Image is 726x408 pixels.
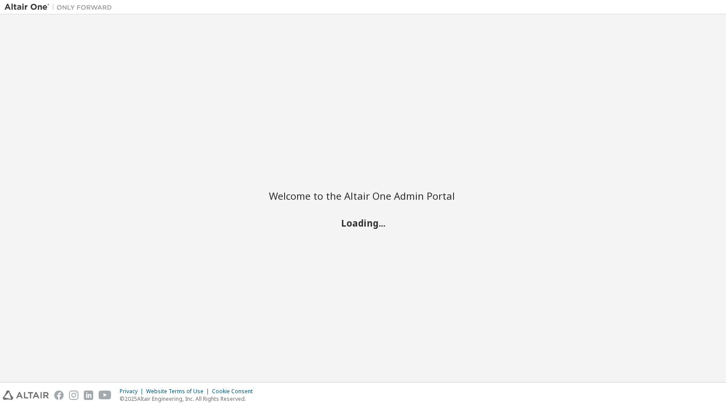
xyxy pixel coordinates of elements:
[212,388,258,395] div: Cookie Consent
[84,391,93,400] img: linkedin.svg
[120,388,146,395] div: Privacy
[120,395,258,403] p: © 2025 Altair Engineering, Inc. All Rights Reserved.
[4,3,117,12] img: Altair One
[3,391,49,400] img: altair_logo.svg
[269,217,457,228] h2: Loading...
[54,391,64,400] img: facebook.svg
[99,391,112,400] img: youtube.svg
[146,388,212,395] div: Website Terms of Use
[269,189,457,202] h2: Welcome to the Altair One Admin Portal
[69,391,78,400] img: instagram.svg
